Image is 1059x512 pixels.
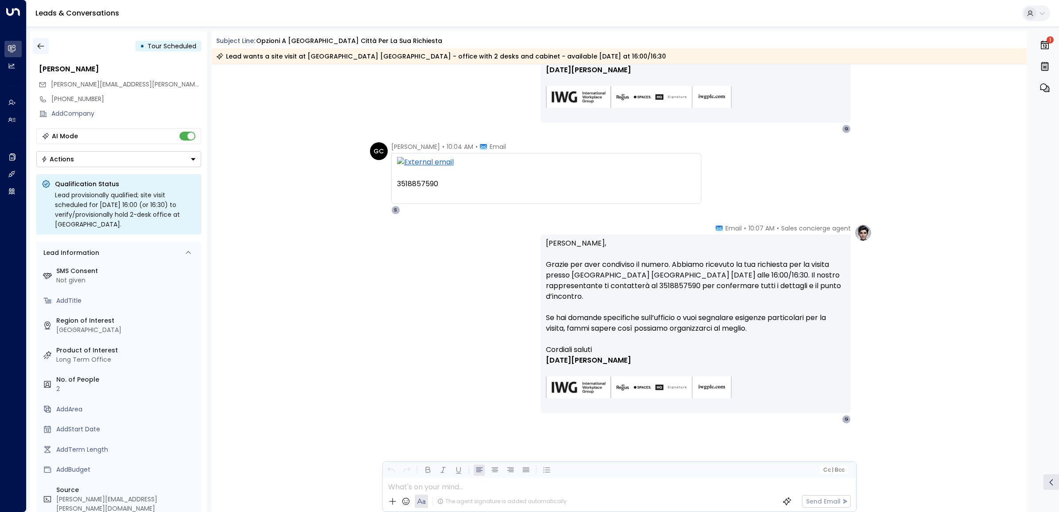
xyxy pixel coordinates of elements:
[842,415,851,424] div: G
[52,132,78,141] div: AI Mode
[437,497,567,505] div: The agent signature is added automatically
[51,94,201,104] div: [PHONE_NUMBER]
[1047,36,1054,43] span: 1
[546,344,845,410] div: Signature
[56,445,198,454] div: AddTerm Length
[35,8,119,18] a: Leads & Conversations
[256,36,442,46] div: Opzioni a [GEOGRAPHIC_DATA] Città per la sua richiesta
[56,316,198,325] label: Region of Interest
[819,466,848,474] button: Cc|Bcc
[781,224,851,233] span: Sales concierge agent
[391,206,400,215] div: S
[216,52,666,61] div: Lead wants a site visit at [GEOGRAPHIC_DATA] [GEOGRAPHIC_DATA] - office with 2 desks and cabinet ...
[748,224,775,233] span: 10:07 AM
[546,238,845,344] p: [PERSON_NAME], Grazie per aver condiviso il numero. Abbiamo ricevuto la tua richiesta per la visi...
[546,86,732,109] img: AIorK4zU2Kz5WUNqa9ifSKC9jFH1hjwenjvh85X70KBOPduETvkeZu4OqG8oPuqbwvp3xfXcMQJCRtwYb-SG
[216,36,255,45] span: Subject Line:
[56,384,198,394] div: 2
[56,325,198,335] div: [GEOGRAPHIC_DATA]
[148,42,196,51] span: Tour Scheduled
[140,38,144,54] div: •
[56,375,198,384] label: No. of People
[447,142,473,151] span: 10:04 AM
[56,485,198,495] label: Source
[777,224,779,233] span: •
[490,142,506,151] span: Email
[55,190,196,229] div: Lead provisionally qualified; site visit scheduled for [DATE] 16:00 (or 16:30) to verify/provisio...
[546,376,732,399] img: AIorK4zU2Kz5WUNqa9ifSKC9jFH1hjwenjvh85X70KBOPduETvkeZu4OqG8oPuqbwvp3xfXcMQJCRtwYb-SG
[56,425,198,434] div: AddStart Date
[56,276,198,285] div: Not given
[55,180,196,188] p: Qualification Status
[546,344,592,355] span: Cordiali saluti
[51,80,201,89] span: ciccarelli.giacomo@gmail.com
[41,155,74,163] div: Actions
[546,54,845,119] div: Signature
[56,296,198,305] div: AddTitle
[36,151,201,167] button: Actions
[40,248,99,258] div: Lead Information
[51,80,251,89] span: [PERSON_NAME][EMAIL_ADDRESS][PERSON_NAME][DOMAIN_NAME]
[370,142,388,160] div: GC
[385,465,397,476] button: Undo
[401,465,412,476] button: Redo
[39,64,201,74] div: [PERSON_NAME]
[546,355,631,366] span: [DATE][PERSON_NAME]
[397,157,696,168] img: External email
[391,142,440,151] span: [PERSON_NAME]
[744,224,746,233] span: •
[823,467,844,473] span: Cc Bcc
[56,405,198,414] div: AddArea
[56,465,198,474] div: AddBudget
[725,224,742,233] span: Email
[56,346,198,355] label: Product of Interest
[842,125,851,133] div: G
[36,151,201,167] div: Button group with a nested menu
[442,142,444,151] span: •
[1037,35,1052,55] button: 1
[546,65,631,75] span: [DATE][PERSON_NAME]
[832,467,833,473] span: |
[51,109,201,118] div: AddCompany
[56,266,198,276] label: SMS Consent
[56,355,198,364] div: Long Term Office
[854,224,872,242] img: profile-logo.png
[397,179,696,189] div: 3518857590
[475,142,478,151] span: •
